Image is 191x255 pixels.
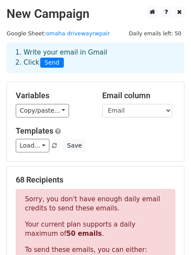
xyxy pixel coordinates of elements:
span: Send [40,58,64,68]
span: Daily emails left: 50 [126,29,184,38]
h5: Email column [102,91,176,100]
h5: 68 Recipients [16,175,175,185]
p: Your current plan supports a daily maximum of . [25,220,166,238]
strong: 50 emails [66,230,102,238]
a: Templates [16,126,53,135]
p: Sorry, you don't have enough daily email credits to send these emails. [25,195,166,213]
a: Load... [16,139,49,152]
a: omaha drivewayrwpair [46,30,110,37]
p: To send these emails, you can either: [25,245,166,255]
a: Copy/paste... [16,104,69,117]
a: Daily emails left: 50 [126,30,184,37]
div: 1. Write your email in Gmail 2. Click [9,48,182,68]
h2: New Campaign [7,7,184,21]
button: Save [63,139,86,152]
h5: Variables [16,91,89,100]
small: Google Sheet: [7,30,110,37]
div: أداة الدردشة [147,213,191,255]
iframe: Chat Widget [147,213,191,255]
